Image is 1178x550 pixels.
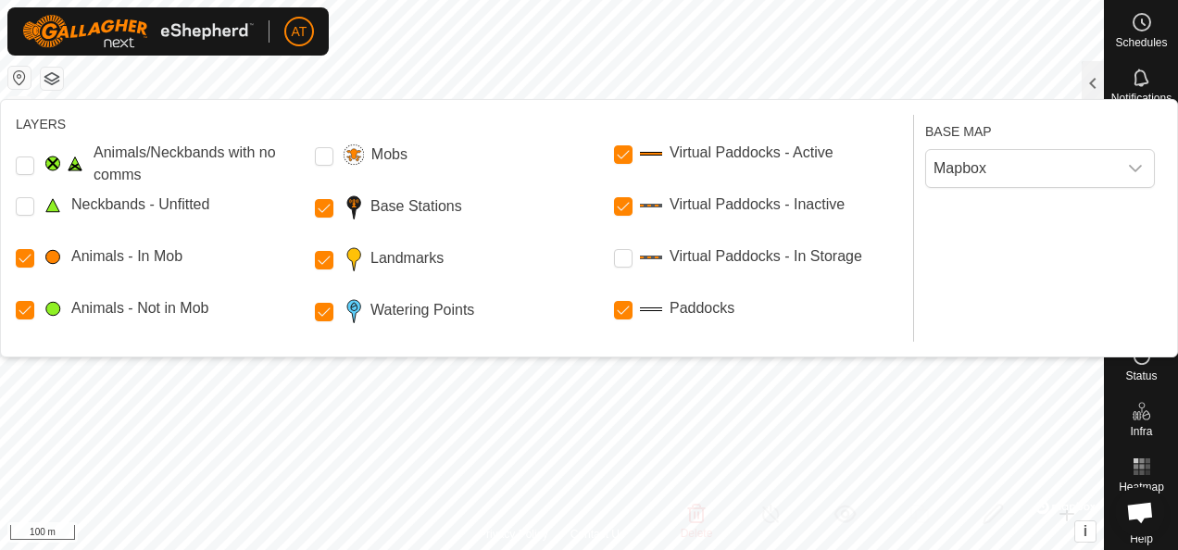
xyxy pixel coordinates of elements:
[370,195,462,218] label: Base Stations
[1125,370,1157,381] span: Status
[8,97,31,119] button: +
[1130,426,1152,437] span: Infra
[925,115,1155,142] div: BASE MAP
[1115,37,1167,48] span: Schedules
[1075,521,1096,542] button: i
[1119,481,1164,493] span: Heatmap
[670,194,845,216] label: Virtual Paddocks - Inactive
[670,245,862,268] label: Virtual Paddocks - In Storage
[1117,150,1154,187] div: dropdown trigger
[670,297,734,319] label: Paddocks
[71,194,209,216] label: Neckbands - Unfitted
[41,68,63,90] button: Map Layers
[71,245,182,268] label: Animals - In Mob
[16,115,906,134] div: LAYERS
[292,22,307,42] span: AT
[370,299,474,321] label: Watering Points
[479,526,548,543] a: Privacy Policy
[1084,523,1087,539] span: i
[670,142,833,164] label: Virtual Paddocks - Active
[1130,533,1153,544] span: Help
[370,247,444,269] label: Landmarks
[1115,487,1165,537] div: Open chat
[8,67,31,89] button: Reset Map
[371,144,407,166] label: Mobs
[71,297,209,319] label: Animals - Not in Mob
[1111,93,1172,104] span: Notifications
[570,526,625,543] a: Contact Us
[94,142,307,186] label: Animals/Neckbands with no comms
[926,150,1117,187] span: Mapbox
[22,15,254,48] img: Gallagher Logo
